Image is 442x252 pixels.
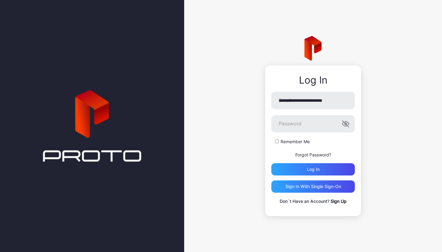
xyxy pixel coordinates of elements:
input: Email [271,92,355,109]
p: Don`t Have an Account? [271,198,355,205]
a: Forgot Password? [295,152,331,157]
div: Log In [271,75,355,86]
button: Sign in With Single Sign-On [271,180,355,193]
div: Sign in With Single Sign-On [285,184,341,189]
div: Log in [307,167,320,172]
label: Remember Me [281,139,310,145]
button: Password [342,120,349,128]
input: Password [271,115,355,132]
button: Log in [271,163,355,175]
a: Sign Up [331,199,347,204]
